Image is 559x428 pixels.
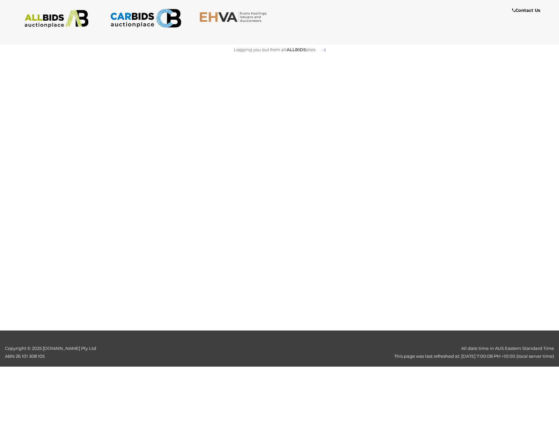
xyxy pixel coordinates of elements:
img: EHVA.com.au [199,11,270,22]
img: CARBIDS.com.au [110,7,181,30]
img: ALLBIDS.com.au [21,10,92,28]
b: ALLBIDS [287,47,306,52]
a: Contact Us [512,7,542,14]
div: All date time in AUS Eastern Standard Time This page was last refreshed at: [DATE] 7:00:08 PM +10... [140,345,559,360]
b: Contact Us [512,8,540,13]
img: small-loading.gif [320,48,326,52]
